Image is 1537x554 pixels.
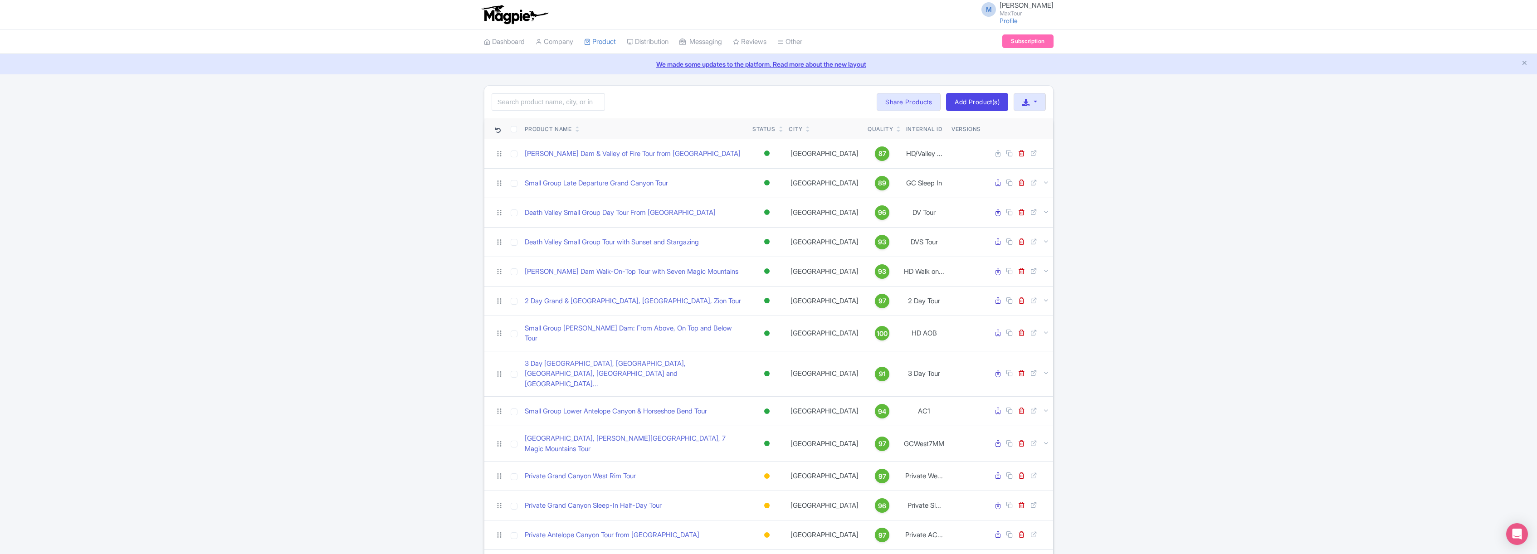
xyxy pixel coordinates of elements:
a: [PERSON_NAME] Dam & Valley of Fire Tour from [GEOGRAPHIC_DATA] [525,149,741,159]
td: DVS Tour [900,227,948,257]
th: Internal ID [900,118,948,139]
a: Death Valley Small Group Day Tour From [GEOGRAPHIC_DATA] [525,208,716,218]
td: [GEOGRAPHIC_DATA] [785,168,864,198]
span: 91 [879,369,886,379]
a: 2 Day Grand & [GEOGRAPHIC_DATA], [GEOGRAPHIC_DATA], Zion Tour [525,296,741,306]
td: [GEOGRAPHIC_DATA] [785,426,864,462]
td: GCWest7MM [900,426,948,462]
a: 87 [868,146,897,161]
td: [GEOGRAPHIC_DATA] [785,227,864,257]
span: 97 [878,530,886,540]
a: 91 [868,367,897,381]
a: 97 [868,528,897,542]
div: Active [762,176,771,190]
div: Status [752,125,776,133]
td: [GEOGRAPHIC_DATA] [785,491,864,520]
span: 94 [878,407,886,417]
td: Private We... [900,462,948,491]
div: Active [762,147,771,160]
a: Company [536,29,573,54]
a: 93 [868,264,897,279]
div: Open Intercom Messenger [1506,523,1528,545]
div: Building [762,529,771,542]
span: 93 [878,267,886,277]
span: 97 [878,439,886,449]
span: 93 [878,237,886,247]
a: Messaging [679,29,722,54]
a: Product [584,29,616,54]
a: Death Valley Small Group Tour with Sunset and Stargazing [525,237,699,248]
div: Active [762,294,771,307]
span: 100 [877,329,888,339]
td: [GEOGRAPHIC_DATA] [785,139,864,168]
td: Private AC... [900,520,948,550]
div: Building [762,499,771,512]
a: 97 [868,437,897,451]
a: 97 [868,294,897,308]
div: Active [762,265,771,278]
div: Active [762,437,771,450]
a: Reviews [733,29,766,54]
span: [PERSON_NAME] [1000,1,1054,10]
img: logo-ab69f6fb50320c5b225c76a69d11143b.png [479,5,550,24]
a: 89 [868,176,897,190]
td: 2 Day Tour [900,286,948,316]
td: AC1 [900,397,948,426]
td: [GEOGRAPHIC_DATA] [785,198,864,227]
span: M [981,2,996,17]
a: Small Group Lower Antelope Canyon & Horseshoe Bend Tour [525,406,707,417]
td: 3 Day Tour [900,351,948,397]
a: We made some updates to the platform. Read more about the new layout [5,59,1532,69]
div: Active [762,367,771,380]
span: 97 [878,471,886,481]
td: [GEOGRAPHIC_DATA] [785,351,864,397]
a: [PERSON_NAME] Dam Walk-On-Top Tour with Seven Magic Mountains [525,267,738,277]
a: [GEOGRAPHIC_DATA], [PERSON_NAME][GEOGRAPHIC_DATA], 7 Magic Mountains Tour [525,433,745,454]
td: [GEOGRAPHIC_DATA] [785,286,864,316]
a: Private Antelope Canyon Tour from [GEOGRAPHIC_DATA] [525,530,699,540]
div: Building [762,470,771,483]
div: Active [762,327,771,340]
a: 100 [868,326,897,340]
a: Add Product(s) [946,93,1008,111]
td: HD Walk on... [900,257,948,286]
a: 3 Day [GEOGRAPHIC_DATA], [GEOGRAPHIC_DATA], [GEOGRAPHIC_DATA], [GEOGRAPHIC_DATA] and [GEOGRAPHIC_... [525,359,745,389]
td: [GEOGRAPHIC_DATA] [785,316,864,351]
a: 96 [868,498,897,513]
a: Profile [1000,17,1018,24]
span: 87 [878,149,886,159]
div: City [789,125,802,133]
a: Small Group [PERSON_NAME] Dam: From Above, On Top and Below Tour [525,323,745,344]
a: M [PERSON_NAME] MaxTour [976,2,1054,16]
a: Subscription [1002,34,1053,48]
span: 96 [878,501,886,511]
div: Active [762,405,771,418]
div: Quality [868,125,893,133]
a: Private Grand Canyon West Rim Tour [525,471,636,481]
a: 97 [868,469,897,483]
div: Active [762,235,771,248]
input: Search product name, city, or interal id [492,93,605,111]
td: Private Sl... [900,491,948,520]
a: Dashboard [484,29,525,54]
td: [GEOGRAPHIC_DATA] [785,257,864,286]
a: 96 [868,205,897,220]
span: 89 [878,178,886,188]
a: Other [777,29,802,54]
td: GC Sleep In [900,168,948,198]
td: [GEOGRAPHIC_DATA] [785,520,864,550]
th: Versions [948,118,985,139]
td: HD/Valley ... [900,139,948,168]
span: 97 [878,296,886,306]
a: 93 [868,235,897,249]
td: [GEOGRAPHIC_DATA] [785,462,864,491]
small: MaxTour [1000,10,1054,16]
a: Small Group Late Departure Grand Canyon Tour [525,178,668,189]
td: HD AOB [900,316,948,351]
a: 94 [868,404,897,418]
a: Distribution [627,29,668,54]
td: [GEOGRAPHIC_DATA] [785,397,864,426]
button: Close announcement [1521,58,1528,69]
div: Active [762,206,771,219]
td: DV Tour [900,198,948,227]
